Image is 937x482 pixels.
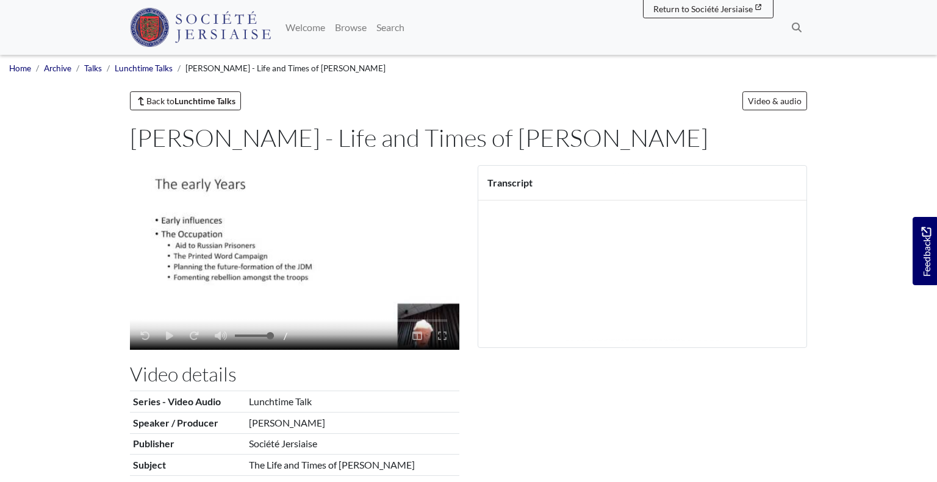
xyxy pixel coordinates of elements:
td: Société Jersiaise [246,433,459,455]
a: Search [372,15,409,40]
span: / [284,328,287,343]
th: Publisher [130,433,246,455]
a: Talks [84,63,102,73]
span: Show Transcription [404,324,430,347]
span: Feedback [919,227,933,276]
h2: Video details [130,363,459,386]
th: Speaker / Producer [130,412,246,433]
strong: Lunchtime Talks [174,96,235,106]
a: Home [9,63,31,73]
th: Series - Video Audio [130,391,246,413]
figure: Video player [130,165,459,350]
a: Welcome [281,15,330,40]
td: Lunchtime Talk [246,391,459,413]
a: Would you like to provide feedback? [913,217,937,285]
span: [PERSON_NAME] - Life and Times of [PERSON_NAME] [185,63,386,73]
span: Return to Société Jersiaise [653,4,753,14]
a: Video & audio [742,91,807,110]
td: [PERSON_NAME] [246,412,459,433]
td: The Life and Times of [PERSON_NAME] [246,455,459,476]
a: Browse [330,15,372,40]
th: Subject [130,455,246,476]
h1: [PERSON_NAME] - Life and Times of [PERSON_NAME] [130,123,802,152]
a: Lunchtime Talks [115,63,173,73]
a: Société Jersiaise logo [130,5,271,50]
img: Société Jersiaise [130,8,271,47]
span: Volume [235,331,274,341]
a: Back toLunchtime Talks [130,91,241,110]
a: Archive [44,63,71,73]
